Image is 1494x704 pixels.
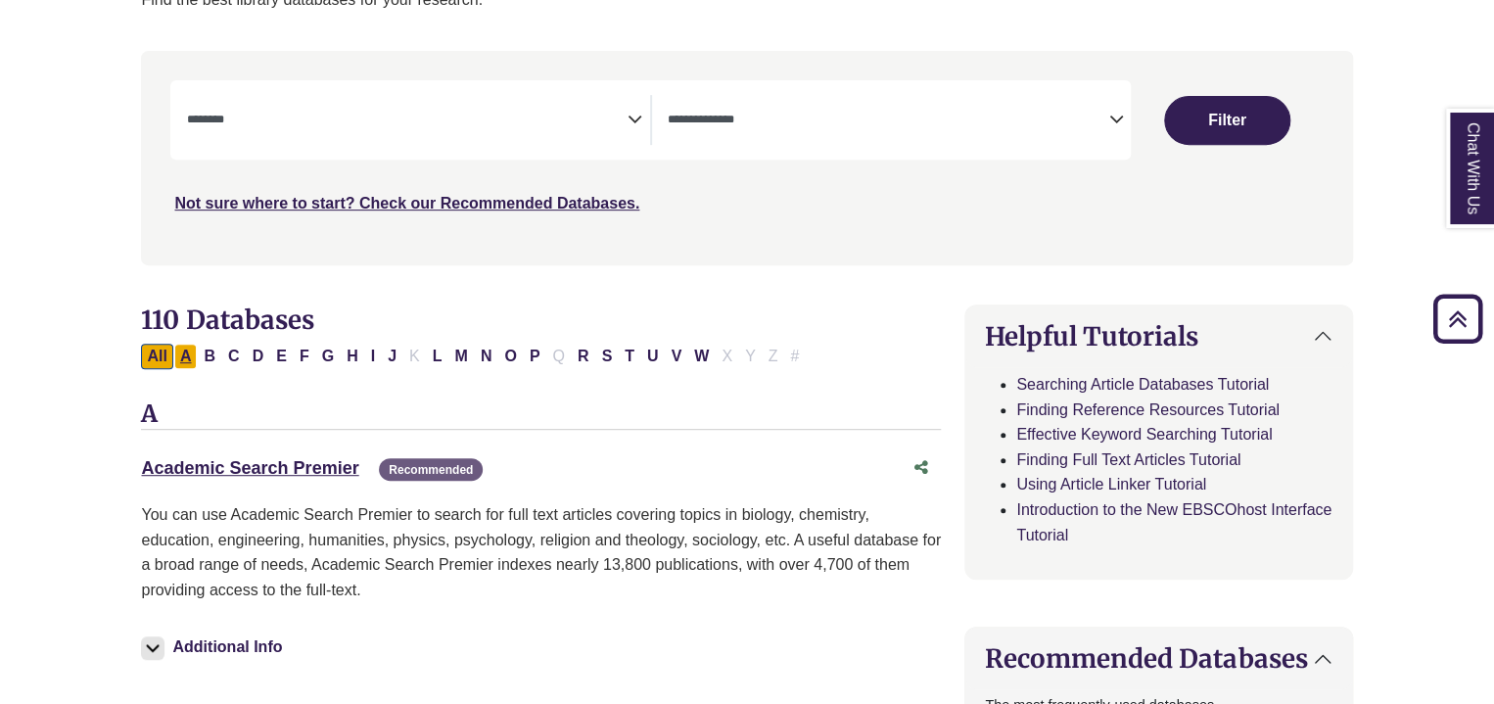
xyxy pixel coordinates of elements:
button: Filter Results L [427,344,448,369]
button: Filter Results J [382,344,402,369]
button: Filter Results T [619,344,640,369]
button: Filter Results R [572,344,595,369]
span: Recommended [379,458,483,481]
a: Using Article Linker Tutorial [1016,476,1206,493]
a: Back to Top [1426,305,1489,332]
a: Effective Keyword Searching Tutorial [1016,426,1272,443]
button: Filter Results C [222,344,246,369]
a: Academic Search Premier [141,458,358,478]
button: Additional Info [141,634,288,661]
button: Share this database [902,449,941,487]
button: Filter Results P [524,344,546,369]
button: Filter Results F [294,344,315,369]
button: Filter Results U [641,344,665,369]
button: Filter Results S [595,344,618,369]
button: Filter Results D [247,344,270,369]
button: Filter Results M [448,344,473,369]
button: Filter Results G [316,344,340,369]
nav: Search filters [141,51,1352,264]
a: Finding Full Text Articles Tutorial [1016,451,1240,468]
button: Filter Results I [365,344,381,369]
h3: A [141,400,941,430]
div: Alpha-list to filter by first letter of database name [141,347,807,363]
button: Filter Results H [341,344,364,369]
button: Filter Results O [498,344,522,369]
a: Finding Reference Resources Tutorial [1016,401,1280,418]
button: Submit for Search Results [1164,96,1290,145]
a: Not sure where to start? Check our Recommended Databases. [174,195,639,211]
button: Filter Results B [198,344,221,369]
button: Helpful Tutorials [965,305,1351,367]
button: Filter Results N [475,344,498,369]
button: Recommended Databases [965,628,1351,689]
a: Introduction to the New EBSCOhost Interface Tutorial [1016,501,1331,543]
span: 110 Databases [141,304,313,336]
textarea: Search [186,114,627,129]
textarea: Search [668,114,1108,129]
button: All [141,344,172,369]
button: Filter Results A [174,344,198,369]
p: You can use Academic Search Premier to search for full text articles covering topics in biology, ... [141,502,941,602]
button: Filter Results W [688,344,715,369]
button: Filter Results V [665,344,687,369]
a: Searching Article Databases Tutorial [1016,376,1269,393]
button: Filter Results E [270,344,293,369]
